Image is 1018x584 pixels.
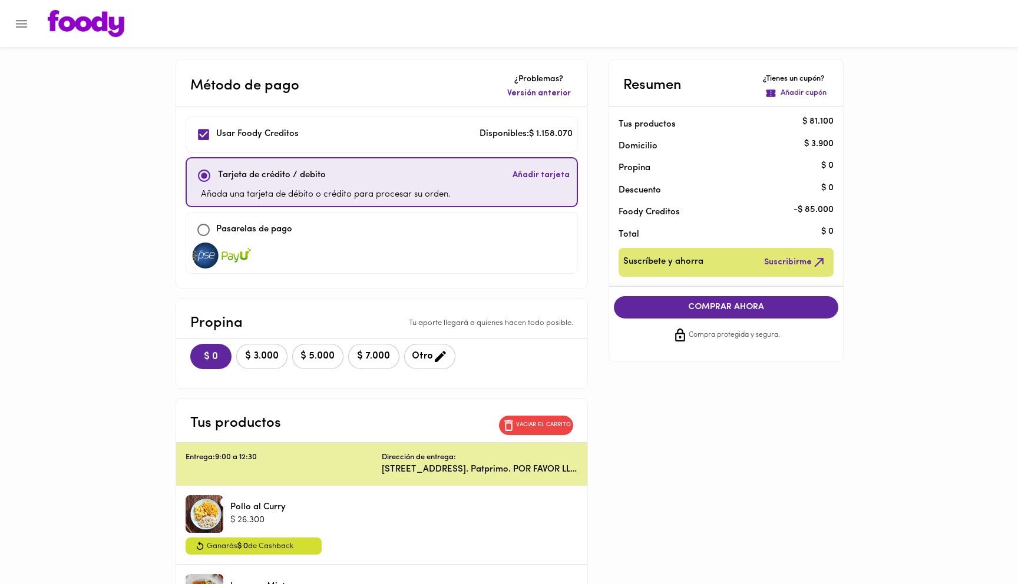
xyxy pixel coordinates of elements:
[619,118,815,131] p: Tus productos
[614,296,839,318] button: COMPRAR AHORA
[623,255,703,270] span: Suscríbete y ahorra
[804,138,834,150] p: $ 3.900
[7,9,36,38] button: Menu
[230,514,286,526] p: $ 26.300
[190,344,232,369] button: $ 0
[689,330,780,341] span: Compra protegida y segura.
[409,318,573,329] p: Tu aporte llegará a quienes hacen todo posible.
[619,140,657,152] p: Domicilio
[626,302,827,313] span: COMPRAR AHORA
[762,253,829,272] button: Suscribirme
[619,228,815,241] p: Total
[505,74,573,85] p: ¿Problemas?
[763,74,829,85] p: ¿Tienes un cupón?
[48,10,124,37] img: logo.png
[382,452,456,463] p: Dirección de entrega:
[236,344,287,369] button: $ 3.000
[348,344,399,369] button: $ 7.000
[505,85,573,102] button: Versión anterior
[821,226,834,238] p: $ 0
[382,463,578,476] p: [STREET_ADDRESS]. Patprimo. POR FAVOR LLAMAR A [PERSON_NAME] 3112554500
[794,204,834,216] p: - $ 85.000
[764,255,827,270] span: Suscribirme
[237,542,248,550] span: $ 0
[480,128,573,141] p: Disponibles: $ 1.158.070
[186,495,223,533] div: Pollo al Curry
[300,351,336,362] span: $ 5.000
[499,416,573,435] button: Vaciar el carrito
[802,116,834,128] p: $ 81.100
[190,413,281,434] p: Tus productos
[507,88,571,99] span: Versión anterior
[222,243,251,268] img: visa
[244,351,280,362] span: $ 3.000
[201,188,451,202] p: Añada una tarjeta de débito o crédito para procesar su orden.
[230,501,286,513] p: Pollo al Curry
[763,85,829,101] button: Añadir cupón
[218,169,326,182] p: Tarjeta de crédito / debito
[412,349,448,364] span: Otro
[619,206,815,218] p: Foody Creditos
[200,351,222,363] span: $ 0
[190,313,243,334] p: Propina
[404,344,455,369] button: Otro
[821,160,834,172] p: $ 0
[513,170,570,181] span: Añadir tarjeta
[623,75,682,96] p: Resumen
[191,243,220,268] img: visa
[292,344,343,369] button: $ 5.000
[356,351,392,362] span: $ 7.000
[186,452,382,463] p: Entrega: 9:00 a 12:30
[821,182,834,194] p: $ 0
[510,163,572,188] button: Añadir tarjeta
[207,540,293,553] span: Ganarás de Cashback
[619,162,815,174] p: Propina
[216,223,292,237] p: Pasarelas de pago
[950,516,1006,572] iframe: Messagebird Livechat Widget
[516,421,571,429] p: Vaciar el carrito
[619,184,661,197] p: Descuento
[781,88,827,99] p: Añadir cupón
[216,128,299,141] p: Usar Foody Creditos
[190,75,299,97] p: Método de pago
